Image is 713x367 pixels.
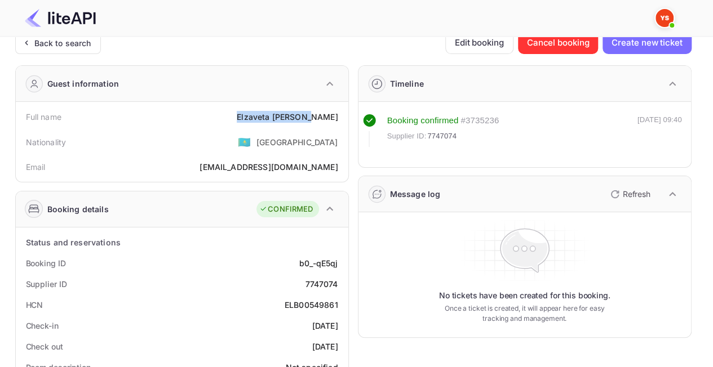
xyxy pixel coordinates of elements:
[26,278,67,290] div: Supplier ID
[637,114,682,147] div: [DATE] 09:40
[259,204,313,215] div: CONFIRMED
[305,278,338,290] div: 7747074
[312,320,338,332] div: [DATE]
[26,236,121,248] div: Status and reservations
[25,9,96,27] img: LiteAPI Logo
[460,114,499,127] div: # 3735236
[387,131,427,142] span: Supplier ID:
[26,111,61,123] div: Full name
[623,188,650,200] p: Refresh
[26,299,43,311] div: HCN
[285,299,338,311] div: ELB00549861
[47,203,109,215] div: Booking details
[256,136,338,148] div: [GEOGRAPHIC_DATA]
[518,32,599,54] button: Cancel booking
[26,320,59,332] div: Check-in
[603,32,691,54] button: Create new ticket
[26,257,66,269] div: Booking ID
[34,37,91,49] div: Back to search
[26,341,63,352] div: Check out
[26,161,46,173] div: Email
[47,78,119,89] div: Guest information
[656,9,674,27] img: Yandex Support
[427,131,457,142] span: 7747074
[436,303,614,324] p: Once a ticket is created, it will appear here for easy tracking and management.
[387,114,459,127] div: Booking confirmed
[26,136,67,148] div: Nationality
[200,161,338,173] div: [EMAIL_ADDRESS][DOMAIN_NAME]
[390,188,441,200] div: Message log
[299,257,338,269] div: b0_-qE5qj
[312,341,338,352] div: [DATE]
[237,111,338,123] div: Elzaveta [PERSON_NAME]
[390,78,424,89] div: Timeline
[604,185,655,203] button: Refresh
[445,32,513,54] button: Edit booking
[439,290,610,301] p: No tickets have been created for this booking.
[238,132,251,152] span: United States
